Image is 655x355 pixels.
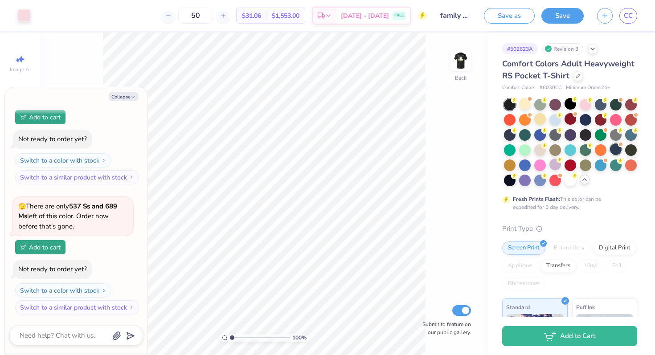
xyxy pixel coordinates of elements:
[541,8,584,24] button: Save
[452,52,470,69] img: Back
[502,259,538,273] div: Applique
[540,84,561,92] span: # 6030CC
[513,195,622,211] div: This color can be expedited for 5 day delivery.
[502,43,538,54] div: # 502623A
[502,241,545,255] div: Screen Print
[18,135,87,143] div: Not ready to order yet?
[455,74,467,82] div: Back
[502,277,545,290] div: Rhinestones
[129,175,134,180] img: Switch to a similar product with stock
[506,302,530,312] span: Standard
[15,170,139,184] button: Switch to a similar product with stock
[10,66,31,73] span: Image AI
[18,265,87,273] div: Not ready to order yet?
[502,58,635,81] span: Comfort Colors Adult Heavyweight RS Pocket T-Shirt
[593,241,636,255] div: Digital Print
[502,84,535,92] span: Comfort Colors
[341,11,389,20] span: [DATE] - [DATE]
[18,202,26,211] span: 🫣
[242,11,261,20] span: $31.06
[434,7,477,24] input: Untitled Design
[20,245,26,250] img: Add to cart
[272,11,299,20] span: $1,553.00
[542,43,583,54] div: Revision 3
[101,158,106,163] img: Switch to a color with stock
[18,202,117,231] span: There are only left of this color. Order now before that's gone.
[394,12,404,19] span: FREE
[513,196,560,203] strong: Fresh Prints Flash:
[15,240,65,254] button: Add to cart
[15,283,111,298] button: Switch to a color with stock
[566,84,610,92] span: Minimum Order: 24 +
[624,11,633,21] span: CC
[109,92,139,101] button: Collapse
[502,326,637,346] button: Add to Cart
[502,224,637,234] div: Print Type
[418,320,471,336] label: Submit to feature on our public gallery.
[129,305,134,310] img: Switch to a similar product with stock
[15,300,139,314] button: Switch to a similar product with stock
[178,8,213,24] input: – –
[15,153,111,167] button: Switch to a color with stock
[606,259,627,273] div: Foil
[579,259,604,273] div: Vinyl
[15,110,65,124] button: Add to cart
[619,8,637,24] a: CC
[292,334,307,342] span: 100 %
[540,259,576,273] div: Transfers
[548,241,590,255] div: Embroidery
[484,8,535,24] button: Save as
[576,302,595,312] span: Puff Ink
[20,114,26,120] img: Add to cart
[101,288,106,293] img: Switch to a color with stock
